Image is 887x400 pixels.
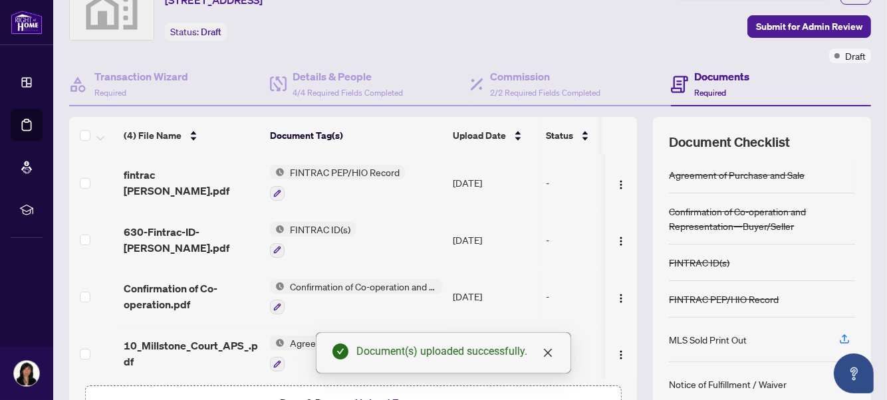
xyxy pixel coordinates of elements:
[541,346,555,360] a: Close
[669,377,787,391] div: Notice of Fulfillment / Waiver
[453,128,506,143] span: Upload Date
[201,26,221,38] span: Draft
[447,154,541,211] td: [DATE]
[669,332,747,347] div: MLS Sold Print Out
[669,255,729,270] div: FINTRAC ID(s)
[610,286,632,307] button: Logo
[270,222,285,237] img: Status Icon
[94,88,126,98] span: Required
[285,165,405,179] span: FINTRAC PEP/HIO Record
[541,117,654,154] th: Status
[546,346,648,361] div: -
[11,10,43,35] img: logo
[285,279,442,294] span: Confirmation of Co-operation and Representation—Buyer/Seller
[447,268,541,326] td: [DATE]
[610,172,632,193] button: Logo
[124,338,259,369] span: 10_Millstone_Court_APS_.pdf
[695,68,750,84] h4: Documents
[270,165,405,201] button: Status IconFINTRAC PEP/HIO Record
[124,280,259,312] span: Confirmation of Co-operation.pdf
[447,117,541,154] th: Upload Date
[490,68,600,84] h4: Commission
[543,348,553,358] span: close
[270,336,431,371] button: Status IconAgreement of Purchase and Sale
[124,128,182,143] span: (4) File Name
[94,68,188,84] h4: Transaction Wizard
[447,325,541,382] td: [DATE]
[285,222,356,237] span: FINTRAC ID(s)
[845,49,866,63] span: Draft
[332,344,348,359] span: check-circle
[834,353,874,393] button: Open asap
[293,88,404,98] span: 4/4 Required Fields Completed
[270,279,442,315] button: Status IconConfirmation of Co-operation and Representation—Buyer/Seller
[610,343,632,364] button: Logo
[490,88,600,98] span: 2/2 Required Fields Completed
[616,350,626,360] img: Logo
[270,222,356,258] button: Status IconFINTRAC ID(s)
[616,293,626,304] img: Logo
[695,88,727,98] span: Required
[669,133,790,151] span: Document Checklist
[610,229,632,250] button: Logo
[118,117,265,154] th: (4) File Name
[124,224,259,256] span: 630-Fintrac-ID-[PERSON_NAME].pdf
[293,68,404,84] h4: Details & People
[285,336,431,350] span: Agreement of Purchase and Sale
[616,179,626,190] img: Logo
[546,233,648,247] div: -
[447,211,541,268] td: [DATE]
[165,23,227,41] div: Status:
[14,361,39,386] img: Profile Icon
[669,167,805,182] div: Agreement of Purchase and Sale
[669,292,779,306] div: FINTRAC PEP/HIO Record
[546,175,648,190] div: -
[270,279,285,294] img: Status Icon
[546,128,573,143] span: Status
[747,15,871,38] button: Submit for Admin Review
[265,117,447,154] th: Document Tag(s)
[356,344,555,359] div: Document(s) uploaded successfully.
[546,289,648,304] div: -
[616,236,626,247] img: Logo
[124,167,259,199] span: fintrac [PERSON_NAME].pdf
[756,16,862,37] span: Submit for Admin Review
[270,336,285,350] img: Status Icon
[669,204,855,233] div: Confirmation of Co-operation and Representation—Buyer/Seller
[270,165,285,179] img: Status Icon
